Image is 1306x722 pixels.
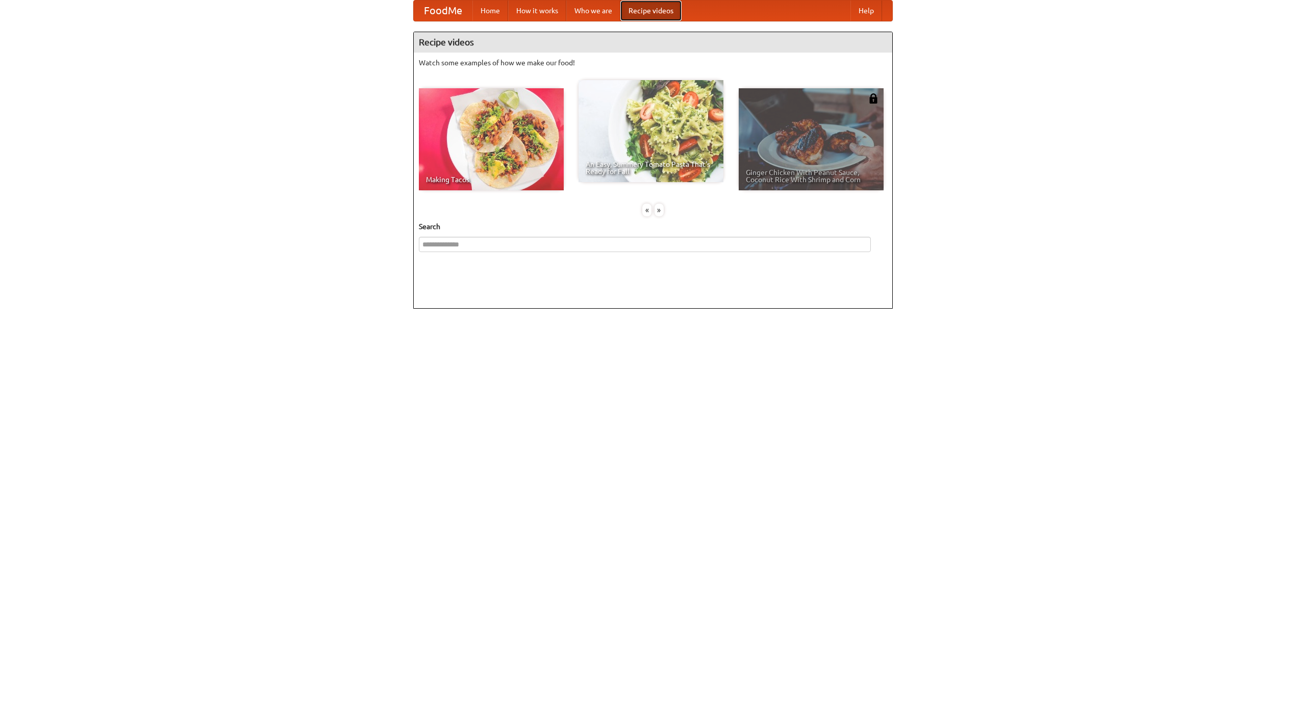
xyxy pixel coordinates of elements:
img: 483408.png [868,93,878,104]
p: Watch some examples of how we make our food! [419,58,887,68]
a: How it works [508,1,566,21]
a: Recipe videos [620,1,682,21]
span: An Easy, Summery Tomato Pasta That's Ready for Fall [586,161,716,175]
a: Making Tacos [419,88,564,190]
h4: Recipe videos [414,32,892,53]
a: FoodMe [414,1,472,21]
h5: Search [419,221,887,232]
div: « [642,204,651,216]
a: Home [472,1,508,21]
span: Making Tacos [426,176,557,183]
a: Help [850,1,882,21]
a: Who we are [566,1,620,21]
div: » [655,204,664,216]
a: An Easy, Summery Tomato Pasta That's Ready for Fall [579,80,723,182]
